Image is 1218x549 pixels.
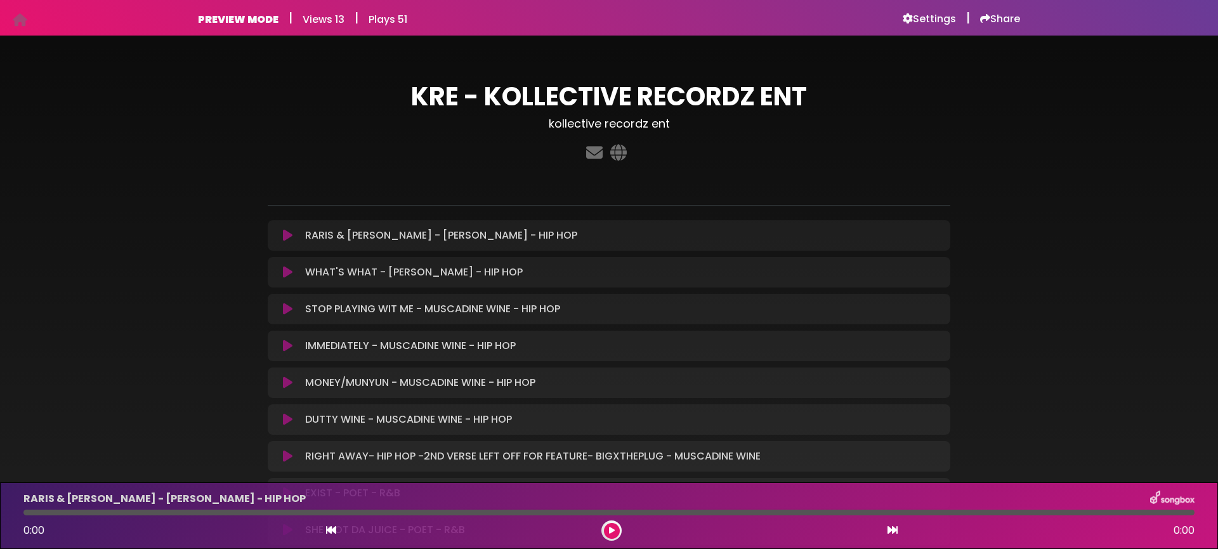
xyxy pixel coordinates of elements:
p: WHAT'S WHAT - [PERSON_NAME] - HIP HOP [305,265,523,280]
span: 0:00 [23,523,44,538]
h5: | [355,10,358,25]
span: 0:00 [1174,523,1195,538]
a: Settings [903,13,956,25]
p: STOP PLAYING WIT ME - MUSCADINE WINE - HIP HOP [305,301,560,317]
a: Share [980,13,1020,25]
p: MONEY/MUNYUN - MUSCADINE WINE - HIP HOP [305,375,535,390]
p: DUTTY WINE - MUSCADINE WINE - HIP HOP [305,412,512,427]
p: RARIS & [PERSON_NAME] - [PERSON_NAME] - HIP HOP [305,228,577,243]
h1: KRE - KOLLECTIVE RECORDZ ENT [268,81,950,112]
h5: | [966,10,970,25]
h3: kollective recordz ent [268,117,950,131]
img: songbox-logo-white.png [1150,491,1195,507]
h5: | [289,10,292,25]
h6: PREVIEW MODE [198,13,278,25]
p: RIGHT AWAY- HIP HOP -2ND VERSE LEFT OFF FOR FEATURE- BIGXTHEPLUG - MUSCADINE WINE [305,449,761,464]
h6: Views 13 [303,13,344,25]
p: RARIS & [PERSON_NAME] - [PERSON_NAME] - HIP HOP [23,491,306,506]
h6: Plays 51 [369,13,407,25]
p: IMMEDIATELY - MUSCADINE WINE - HIP HOP [305,338,516,354]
